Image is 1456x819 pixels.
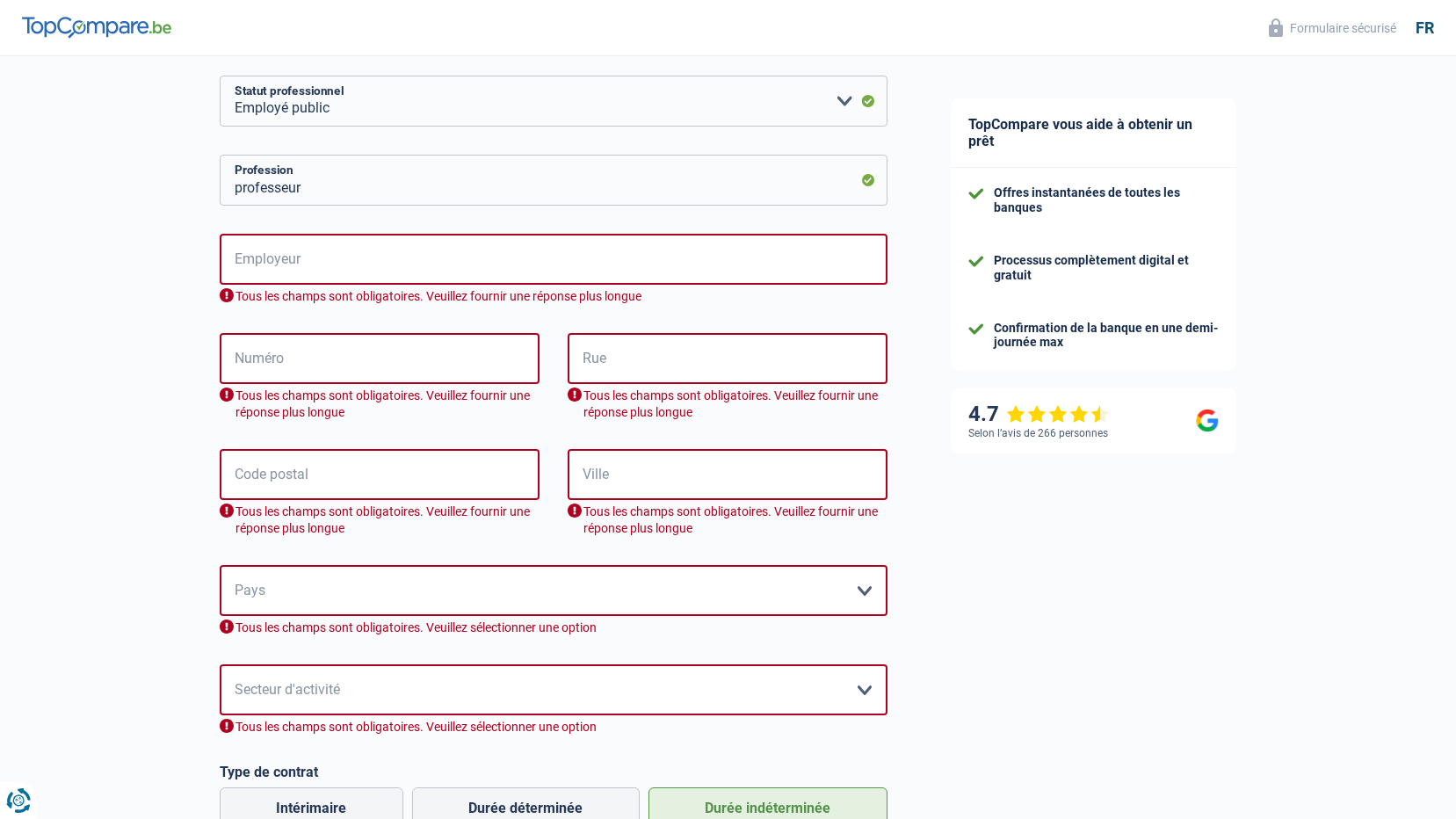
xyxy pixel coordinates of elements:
div: Tous les champs sont obligatoires. Veuillez fournir une réponse plus longue [568,504,887,537]
div: Tous les champs sont obligatoires. Veuillez fournir une réponse plus longue [220,288,887,305]
div: Tous les champs sont obligatoires. Veuillez fournir une réponse plus longue [220,388,540,421]
div: 4.7 [968,402,1110,427]
div: TopCompare vous aide à obtenir un prêt [951,98,1236,168]
div: fr [1416,18,1434,38]
div: Tous les champs sont obligatoires. Veuillez fournir une réponse plus longue [220,504,540,537]
div: Tous les champs sont obligatoires. Veuillez fournir une réponse plus longue [568,388,887,421]
div: Processus complètement digital et gratuit [994,253,1219,283]
div: Confirmation de la banque en une demi-journée max [994,321,1219,351]
div: Offres instantanées de toutes les banques [994,185,1219,215]
label: Type de contrat [220,764,887,780]
img: TopCompare Logo [22,17,171,38]
div: Tous les champs sont obligatoires. Veuillez sélectionner une option [220,620,887,636]
button: Formulaire sécurisé [1258,13,1407,42]
div: Tous les champs sont obligatoires. Veuillez sélectionner une option [220,719,887,736]
div: Selon l’avis de 266 personnes [968,427,1108,439]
